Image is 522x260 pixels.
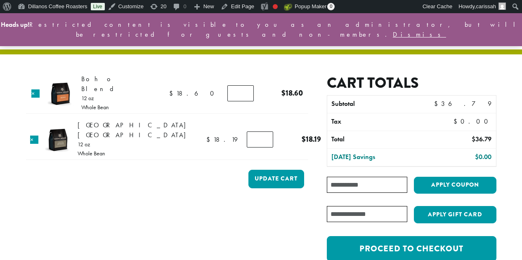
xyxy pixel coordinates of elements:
th: [DATE] Savings [327,149,428,166]
a: Live [91,3,105,10]
span: $ [206,135,213,144]
bdi: 18.19 [302,134,321,145]
bdi: 36.79 [434,99,491,108]
span: $ [475,152,479,161]
span: Boho Blend [81,75,119,93]
bdi: 18.60 [169,89,218,98]
span: $ [454,117,461,126]
bdi: 0.00 [475,152,491,161]
bdi: 36.79 [472,135,491,143]
a: Dismiss [393,30,446,39]
p: 12 oz [78,141,105,147]
a: Remove this item [30,136,38,144]
th: Total [327,131,428,148]
span: $ [434,99,441,108]
input: Product quantity [227,85,254,101]
span: $ [281,87,286,98]
p: Whole Bean [78,150,105,156]
th: Subtotal [327,96,428,113]
bdi: 0.00 [454,117,492,126]
div: Focus keyphrase not set [273,4,278,9]
span: 0 [327,3,335,10]
th: Tax [327,113,446,131]
button: Apply Gift Card [414,206,496,223]
button: Update cart [248,170,304,188]
a: Remove this item [31,89,40,98]
span: carissah [476,3,496,9]
span: $ [472,135,475,143]
span: $ [169,89,176,98]
img: Costa Rica San Marcos [45,126,71,153]
button: Apply coupon [414,177,496,194]
h2: Cart totals [327,74,496,92]
strong: Heads up! [1,20,29,29]
span: [GEOGRAPHIC_DATA] [GEOGRAPHIC_DATA] [78,121,194,139]
input: Product quantity [247,131,273,147]
bdi: 18.60 [281,87,303,98]
img: Boho Blend [47,80,74,107]
p: Whole Bean [81,104,109,110]
span: $ [302,134,306,145]
bdi: 18.19 [206,135,238,144]
p: 12 oz [81,95,109,101]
